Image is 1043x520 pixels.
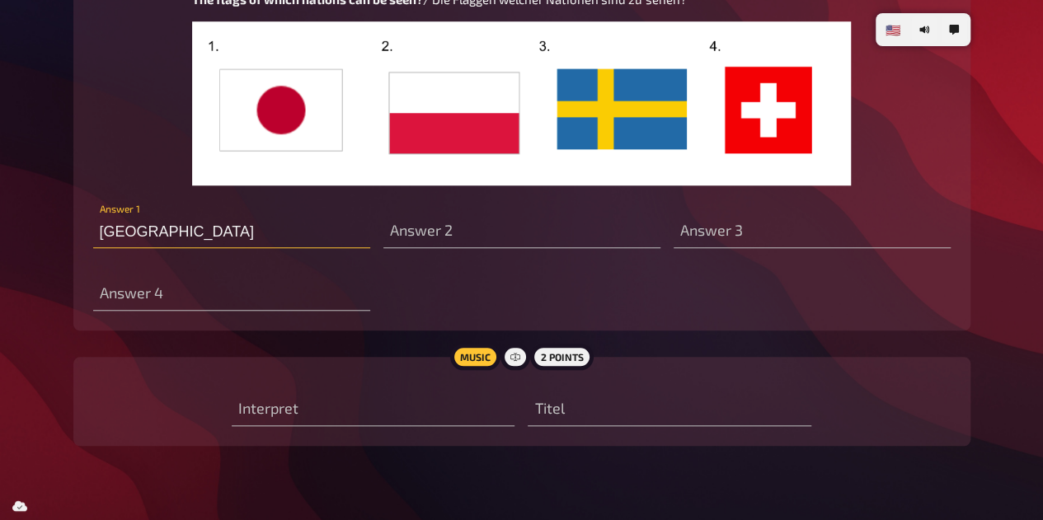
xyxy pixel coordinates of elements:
input: Answer 4 [93,278,370,311]
input: Answer 1 [93,215,370,248]
li: 🇺🇸 [879,16,908,43]
input: Answer 2 [383,215,660,248]
input: Interpret [232,393,514,426]
input: Answer 3 [674,215,951,248]
div: Music [449,344,500,370]
div: 2 points [530,344,593,370]
input: Titel [528,393,810,426]
img: image [192,21,850,186]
